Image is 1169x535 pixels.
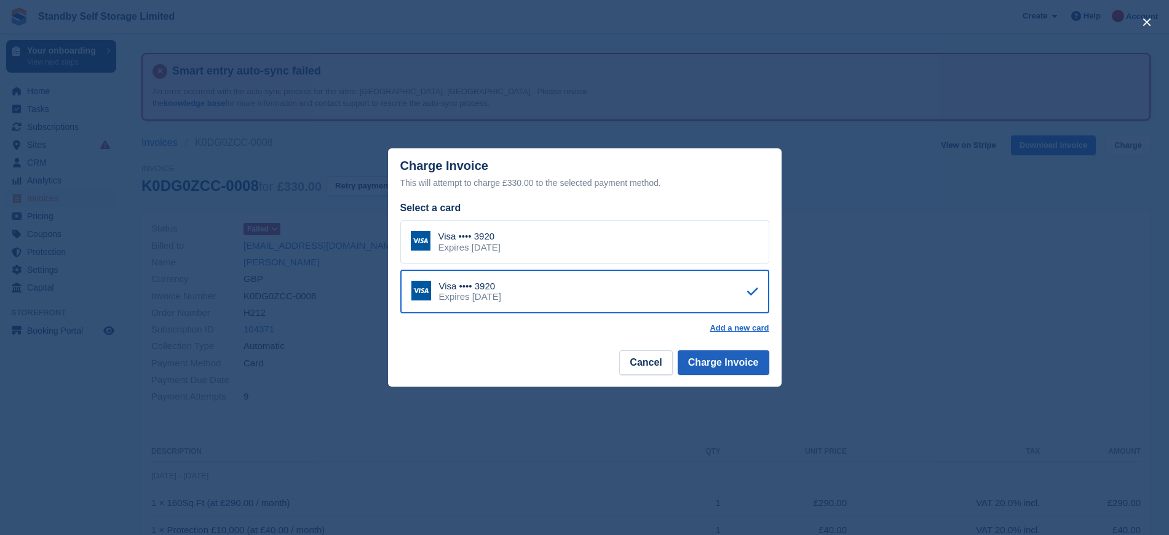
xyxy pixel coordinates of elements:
[439,281,501,292] div: Visa •••• 3920
[438,242,501,253] div: Expires [DATE]
[411,231,430,251] img: Visa Logo
[400,175,769,190] div: This will attempt to charge £330.00 to the selected payment method.
[619,350,672,375] button: Cancel
[1137,12,1157,32] button: close
[710,323,769,333] a: Add a new card
[678,350,769,375] button: Charge Invoice
[438,231,501,242] div: Visa •••• 3920
[400,159,769,190] div: Charge Invoice
[439,291,501,302] div: Expires [DATE]
[400,201,769,215] div: Select a card
[411,281,431,300] img: Visa Logo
